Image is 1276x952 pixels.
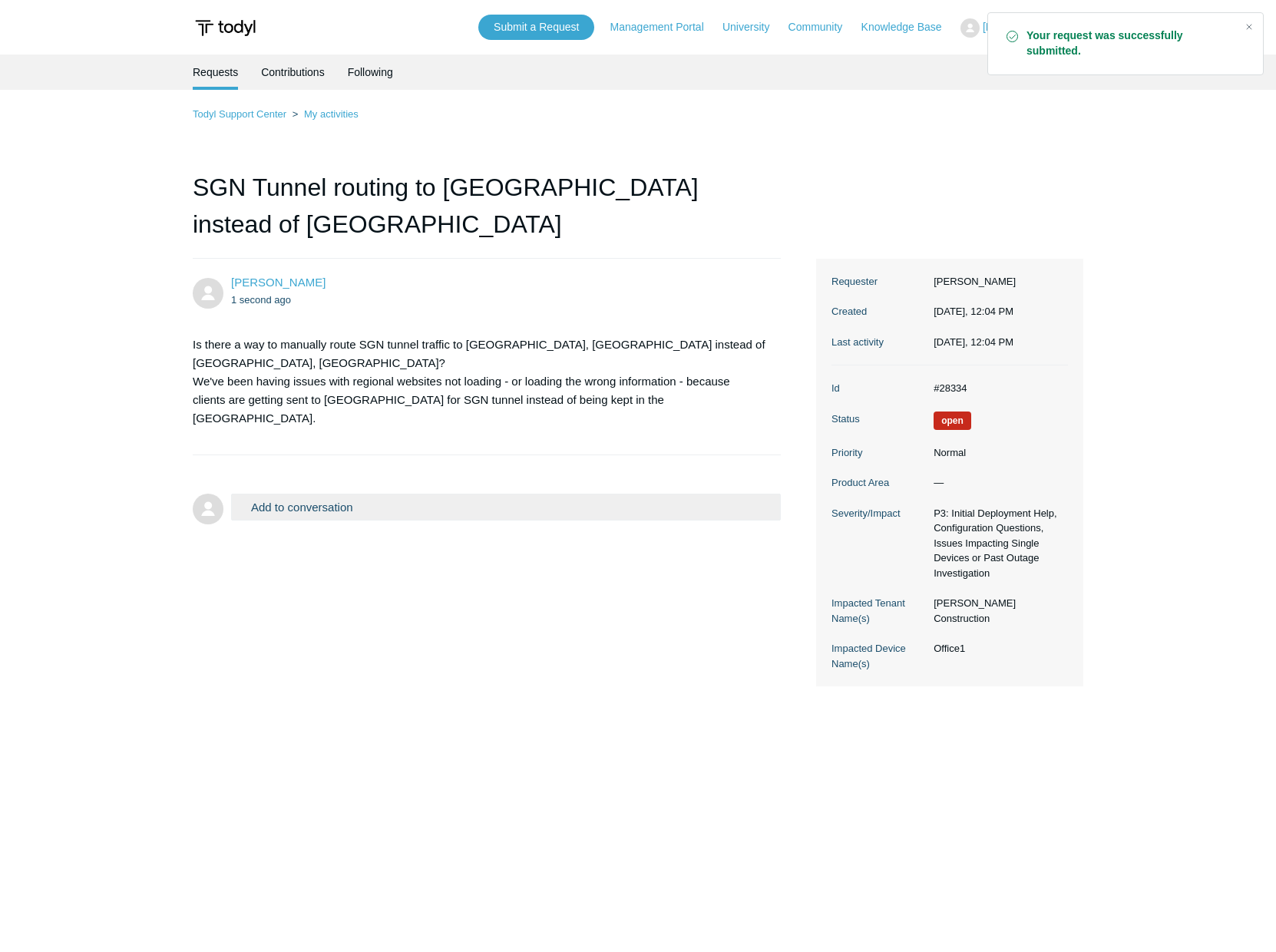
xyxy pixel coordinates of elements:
[193,108,289,120] li: Todyl Support Center
[788,19,858,35] a: Community
[934,336,1013,348] time: 09/23/2025, 12:04
[289,108,359,120] li: My activities
[1026,28,1232,59] strong: Your request was successfully submitted.
[722,19,785,35] a: University
[926,381,1068,396] dd: #28334
[831,641,926,671] dt: Impacted Device Name(s)
[831,445,926,461] dt: Priority
[193,108,286,120] a: Todyl Support Center
[926,506,1068,581] dd: P3: Initial Deployment Help, Configuration Questions, Issues Impacting Single Devices or Past Out...
[1238,16,1260,38] div: Close
[231,494,781,521] button: Add to conversation
[960,18,1083,38] button: [PERSON_NAME]
[193,55,238,90] li: Requests
[193,169,781,259] h1: SGN Tunnel routing to [GEOGRAPHIC_DATA] instead of [GEOGRAPHIC_DATA]
[831,381,926,396] dt: Id
[926,475,1068,491] dd: —
[926,596,1068,626] dd: [PERSON_NAME] Construction
[831,596,926,626] dt: Impacted Tenant Name(s)
[304,108,359,120] a: My activities
[610,19,719,35] a: Management Portal
[934,412,971,430] span: We are working on a response for you
[861,19,957,35] a: Knowledge Base
[934,306,1013,317] time: 09/23/2025, 12:04
[231,276,326,289] span: Trevor Royer
[231,294,291,306] time: 09/23/2025, 12:04
[926,274,1068,289] dd: [PERSON_NAME]
[831,335,926,350] dt: Last activity
[831,506,926,521] dt: Severity/Impact
[348,55,393,90] a: Following
[831,274,926,289] dt: Requester
[926,641,1068,656] dd: Office1
[831,304,926,319] dt: Created
[193,14,258,42] img: Todyl Support Center Help Center home page
[193,336,765,428] p: Is there a way to manually route SGN tunnel traffic to [GEOGRAPHIC_DATA], [GEOGRAPHIC_DATA] inste...
[478,15,594,40] a: Submit a Request
[231,276,326,289] a: [PERSON_NAME]
[926,445,1068,461] dd: Normal
[831,412,926,427] dt: Status
[261,55,325,90] a: Contributions
[983,21,1071,33] span: [PERSON_NAME]
[831,475,926,491] dt: Product Area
